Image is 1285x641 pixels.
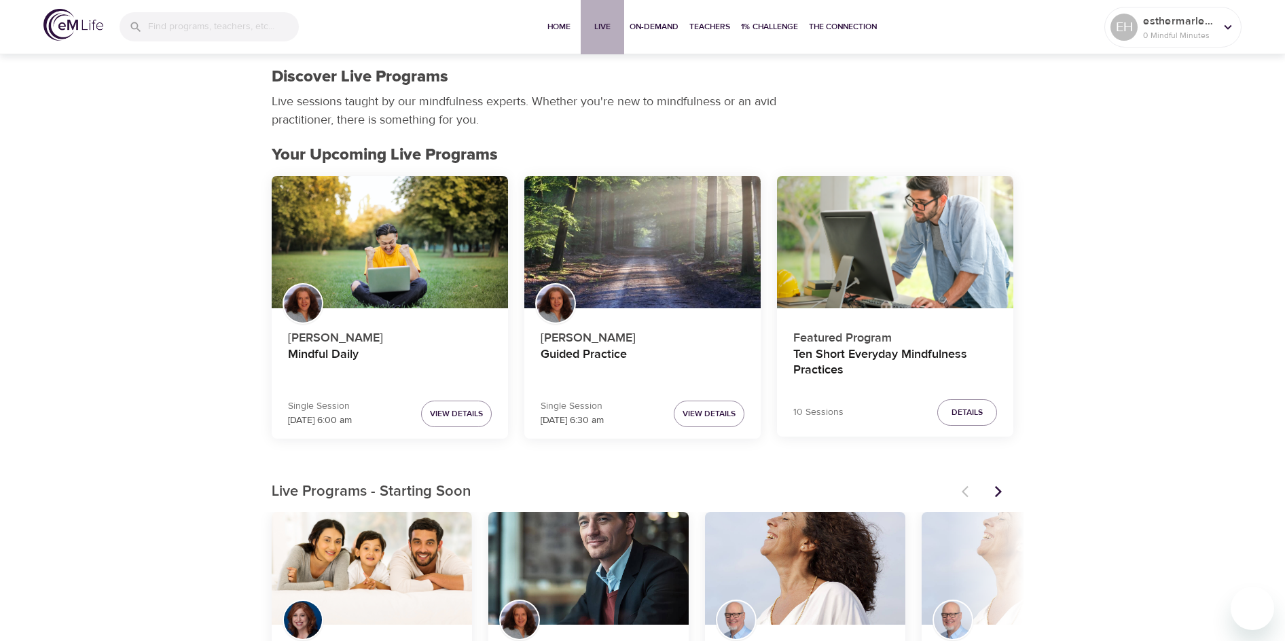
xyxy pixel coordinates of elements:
h2: Your Upcoming Live Programs [272,145,1013,165]
img: logo [43,9,103,41]
p: 0 Mindful Minutes [1143,29,1215,41]
span: Live [586,20,619,34]
button: Mindful Daily [272,176,508,309]
p: Single Session [541,399,604,414]
p: [PERSON_NAME] [288,323,492,347]
p: Single Session [288,399,352,414]
button: Next items [983,477,1013,507]
p: [DATE] 6:30 am [541,414,604,428]
span: View Details [430,407,483,421]
span: The Connection [809,20,877,34]
p: esthermarlena [1143,13,1215,29]
span: Details [952,405,983,420]
button: QuitSmart ™ Mindfully [488,512,689,625]
p: Live Programs - Starting Soon [272,481,954,503]
iframe: Button to launch messaging window [1231,587,1274,630]
button: Details [937,399,997,426]
p: 10 Sessions [793,405,844,420]
span: On-Demand [630,20,678,34]
p: Live sessions taught by our mindfulness experts. Whether you're new to mindfulness or an avid pra... [272,92,781,129]
h4: Ten Short Everyday Mindfulness Practices [793,347,997,380]
span: Home [543,20,575,34]
button: View Details [421,401,492,427]
button: Thoughts are Not Facts [705,512,905,625]
button: Guided Practice [524,176,761,309]
p: [PERSON_NAME] [541,323,744,347]
button: View Details [674,401,744,427]
span: View Details [683,407,736,421]
button: Ten Short Everyday Mindfulness Practices [777,176,1013,309]
span: 1% Challenge [741,20,798,34]
p: [DATE] 6:00 am [288,414,352,428]
h1: Discover Live Programs [272,67,448,87]
h4: Mindful Daily [288,347,492,380]
p: Featured Program [793,323,997,347]
button: Mindfulness-Based Cognitive Training (MBCT) [272,512,472,625]
span: Teachers [689,20,730,34]
input: Find programs, teachers, etc... [148,12,299,41]
h4: Guided Practice [541,347,744,380]
div: EH [1110,14,1138,41]
button: Thoughts are Not Facts [922,512,1122,625]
